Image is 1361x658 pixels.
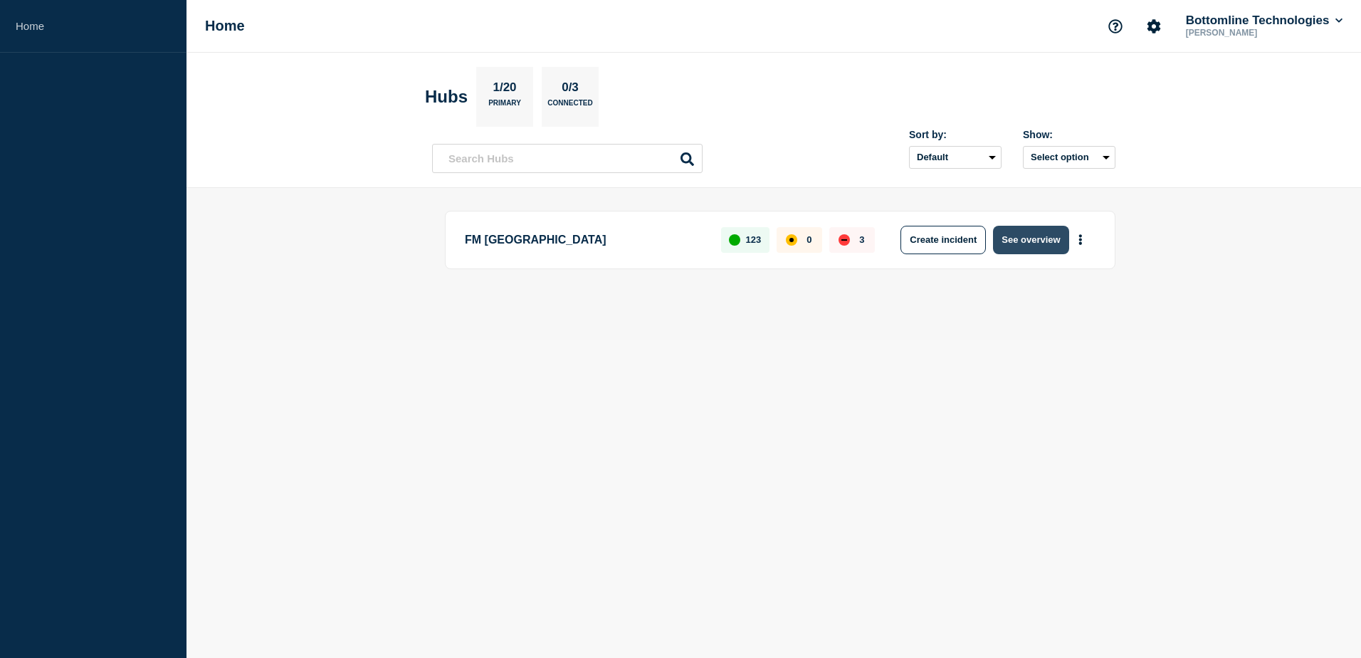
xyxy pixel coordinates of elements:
div: Sort by: [909,129,1002,140]
button: Account settings [1139,11,1169,41]
div: affected [786,234,797,246]
button: Bottomline Technologies [1183,14,1345,28]
p: 123 [746,234,762,245]
h1: Home [205,18,245,34]
button: More actions [1071,226,1090,253]
button: See overview [993,226,1068,254]
p: 0 [806,234,811,245]
div: down [839,234,850,246]
h2: Hubs [425,87,468,107]
button: Select option [1023,146,1115,169]
p: [PERSON_NAME] [1183,28,1331,38]
p: Primary [488,99,521,114]
p: FM [GEOGRAPHIC_DATA] [465,226,705,254]
select: Sort by [909,146,1002,169]
p: Connected [547,99,592,114]
div: up [729,234,740,246]
input: Search Hubs [432,144,703,173]
div: Show: [1023,129,1115,140]
p: 3 [859,234,864,245]
button: Create incident [900,226,986,254]
p: 1/20 [488,80,522,99]
button: Support [1100,11,1130,41]
p: 0/3 [557,80,584,99]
